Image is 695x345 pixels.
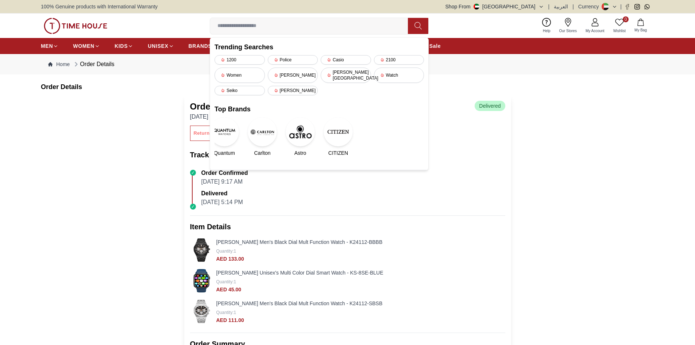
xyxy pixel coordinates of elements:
img: Quantum [210,117,239,146]
span: Quantity : 1 [216,249,236,254]
span: AED 111.00 [216,317,244,323]
div: 2100 [374,55,424,65]
img: Carlton [248,117,277,146]
div: Order Details [73,60,114,69]
a: Facebook [625,4,630,9]
span: My Account [583,28,607,34]
span: My Bag [632,27,650,33]
a: BRANDS [189,39,212,53]
a: Help [538,16,555,35]
p: [DATE] 9:17 AM [190,112,246,121]
div: Seiko [215,86,265,95]
h6: Order Details [41,82,654,92]
a: UNISEX [148,39,174,53]
div: Women [215,68,265,83]
div: Delivered [475,101,505,111]
button: Return Order [190,126,228,141]
span: | [572,3,574,10]
div: Return Order [194,129,225,138]
img: ... [190,269,213,292]
h2: Track Order [190,150,505,160]
img: CITIZEN [324,117,353,146]
a: [PERSON_NAME] Men's Black Dial Mult Function Watch - K24112-BBBB [216,239,383,245]
div: Police [268,55,318,65]
span: | [548,3,550,10]
span: AED 133.00 [216,256,244,262]
span: Wishlist [610,28,629,34]
img: United Arab Emirates [474,4,479,9]
button: Shop From[GEOGRAPHIC_DATA] [445,3,544,10]
span: Carlton [254,149,270,157]
span: Quantity : 1 [216,310,236,315]
div: Casio [321,55,371,65]
p: Delivered [201,189,243,198]
div: [PERSON_NAME] [268,86,318,95]
a: MEN [41,39,58,53]
img: ... [44,18,107,34]
div: [PERSON_NAME][GEOGRAPHIC_DATA] [321,68,371,83]
img: ... [190,300,213,323]
p: [DATE] 9:17 AM [201,177,248,186]
span: Astro [294,149,306,157]
span: Quantum [214,149,235,157]
span: CITIZEN [328,149,348,157]
a: [PERSON_NAME] Men's Black Dial Mult Function Watch - K24112-SBSB [216,300,383,306]
a: 0Wishlist [609,16,630,35]
span: Quantity : 1 [216,279,236,284]
div: 1200 [215,55,265,65]
p: Order Confirmed [201,169,248,177]
a: CarltonCarlton [252,117,272,157]
h2: Trending Searches [215,42,424,52]
img: Astro [286,117,315,146]
a: CITIZENCITIZEN [328,117,348,157]
h2: Top Brands [215,104,424,114]
span: WOMEN [73,42,94,50]
span: 0 [623,16,629,22]
div: Currency [578,3,602,10]
a: WOMEN [73,39,100,53]
button: العربية [554,3,568,10]
span: | [620,3,622,10]
a: AstroAstro [290,117,310,157]
img: ... [190,238,213,262]
span: BRANDS [189,42,212,50]
a: [PERSON_NAME] Unisex's Multi Color Dial Smart Watch - KS-8SE-BLUE [216,270,383,276]
a: Home [48,61,70,68]
p: [DATE] 5:14 PM [201,198,243,207]
span: MEN [41,42,53,50]
span: 100% Genuine products with International Warranty [41,3,158,10]
a: Whatsapp [644,4,650,9]
div: [PERSON_NAME] [268,68,318,83]
h1: Order # 92077 [190,101,246,112]
a: Our Stores [555,16,581,35]
span: Help [540,28,553,34]
button: My Bag [630,17,651,34]
div: Watch [374,68,424,83]
span: AED 45.00 [216,287,241,292]
a: QuantumQuantum [215,117,234,157]
span: Our Stores [556,28,580,34]
nav: Breadcrumb [41,54,654,74]
span: UNISEX [148,42,168,50]
a: Instagram [634,4,640,9]
a: KIDS [115,39,133,53]
h2: Item Details [190,222,505,232]
span: KIDS [115,42,128,50]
